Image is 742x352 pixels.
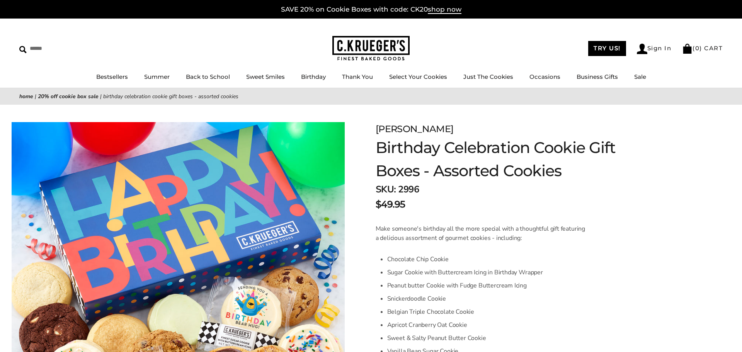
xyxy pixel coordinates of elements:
[301,73,326,80] a: Birthday
[246,73,285,80] a: Sweet Smiles
[389,73,447,80] a: Select Your Cookies
[103,93,238,100] span: Birthday Celebration Cookie Gift Boxes - Assorted Cookies
[387,266,587,279] li: Sugar Cookie with Buttercream Icing in Birthday Wrapper
[19,93,33,100] a: Home
[19,43,111,54] input: Search
[637,44,672,54] a: Sign In
[19,92,723,101] nav: breadcrumbs
[387,318,587,332] li: Apricot Cranberry Oat Cookie
[376,136,622,182] h1: Birthday Celebration Cookie Gift Boxes - Assorted Cookies
[100,93,102,100] span: |
[387,332,587,345] li: Sweet & Salty Peanut Butter Cookie
[463,73,513,80] a: Just The Cookies
[387,292,587,305] li: Snickerdoodle Cookie
[19,46,27,53] img: Search
[398,183,419,196] span: 2996
[342,73,373,80] a: Thank You
[376,122,622,136] div: [PERSON_NAME]
[637,44,647,54] img: Account
[387,253,587,266] li: Chocolate Chip Cookie
[577,73,618,80] a: Business Gifts
[376,183,396,196] strong: SKU:
[38,93,99,100] a: 20% OFF COOKIE BOX SALE
[634,73,646,80] a: Sale
[387,305,587,318] li: Belgian Triple Chocolate Cookie
[387,279,587,292] li: Peanut butter Cookie with Fudge Buttercream Icing
[376,197,405,211] span: $49.95
[281,5,461,14] a: SAVE 20% on Cookie Boxes with code: CK20shop now
[428,5,461,14] span: shop now
[695,44,700,52] span: 0
[588,41,626,56] a: TRY US!
[332,36,410,61] img: C.KRUEGER'S
[682,44,693,54] img: Bag
[376,224,587,243] p: Make someone's birthday all the more special with a thoughtful gift featuring a delicious assortm...
[144,73,170,80] a: Summer
[529,73,560,80] a: Occasions
[682,44,723,52] a: (0) CART
[96,73,128,80] a: Bestsellers
[186,73,230,80] a: Back to School
[35,93,36,100] span: |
